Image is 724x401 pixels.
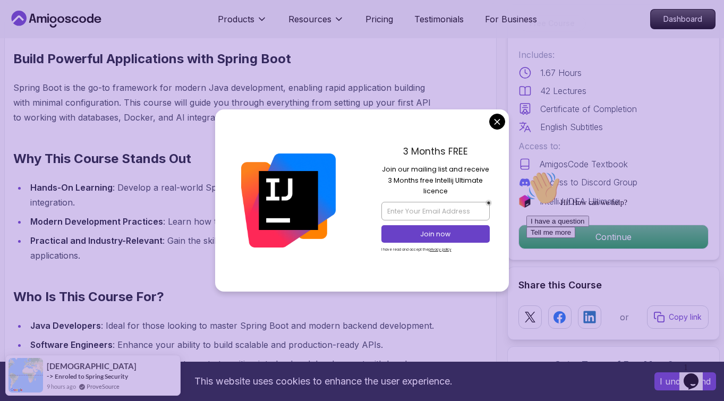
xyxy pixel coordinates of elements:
h3: Got a Team of 5 or More? [518,357,709,372]
p: Products [218,13,254,25]
li: : Enhance your ability to build scalable and production-ready APIs. [27,337,440,352]
a: Dashboard [650,9,716,29]
strong: Software Engineers [30,339,113,350]
a: For Business [485,13,537,25]
li: : Ideal for those looking to master Spring Boot and modern backend development. [27,318,440,333]
img: :wave: [4,4,38,38]
p: Resources [288,13,331,25]
p: 1.67 Hours [540,66,582,79]
a: Enroled to Spring Security [55,372,128,380]
h2: Share this Course [518,278,709,293]
span: [DEMOGRAPHIC_DATA] [47,362,132,371]
li: : Learn how to containerize your apps and implement AI features. [27,214,440,229]
button: Tell me more [4,60,53,71]
span: Hi! How can we help? [4,32,105,40]
img: jetbrains logo [518,195,531,208]
li: : A great way to transition into backend development with hands-on experience. [27,356,440,386]
span: -> [47,372,54,380]
strong: Java Developers [30,320,101,331]
li: : Develop a real-world Spring Boot API with database support and Docker integration. [27,180,440,210]
a: Testimonials [414,13,464,25]
p: Dashboard [651,10,715,29]
p: Access to: [518,140,709,152]
button: I have a question [4,49,67,60]
p: 42 Lectures [540,84,586,97]
button: Continue [518,225,709,249]
p: AmigosCode Textbook [540,158,628,170]
p: Continue [519,225,708,249]
a: ProveSource [87,382,120,391]
strong: Modern Development Practices [30,216,163,227]
p: Certificate of Completion [540,103,637,115]
li: : Gain the skills needed for backend development in enterprise applications. [27,233,440,263]
span: 9 hours ago [47,382,76,391]
h2: Who Is This Course For? [13,288,440,305]
img: provesource social proof notification image [8,358,43,393]
h2: Build Powerful Applications with Spring Boot [13,50,440,67]
button: Products [218,13,267,34]
button: Accept cookies [654,372,716,390]
iframe: chat widget [522,167,713,353]
h2: Why This Course Stands Out [13,150,440,167]
p: English Subtitles [540,121,603,133]
p: Spring Boot is the go-to framework for modern Java development, enabling rapid application buildi... [13,80,440,125]
iframe: chat widget [679,359,713,390]
strong: Hands-On Learning [30,182,113,193]
a: Pricing [365,13,393,25]
div: 👋Hi! How can we help?I have a questionTell me more [4,4,195,71]
p: Includes: [518,48,709,61]
strong: Practical and Industry-Relevant [30,235,163,246]
div: This website uses cookies to enhance the user experience. [8,370,638,393]
button: Resources [288,13,344,34]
